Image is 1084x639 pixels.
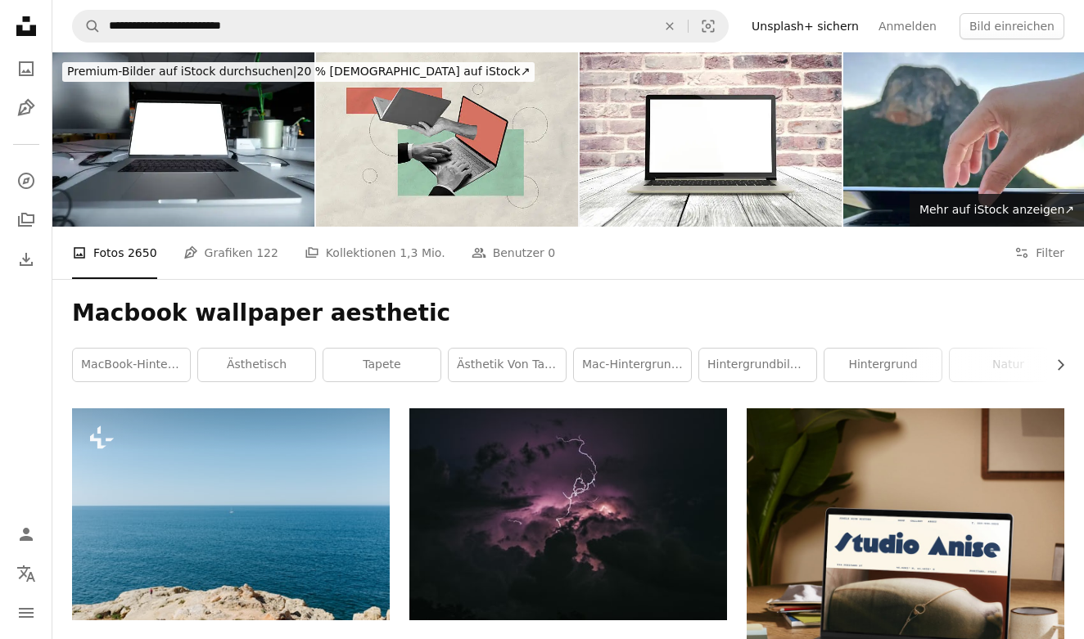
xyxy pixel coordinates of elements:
[400,244,445,262] span: 1,3 Mio.
[67,65,297,78] span: Premium-Bilder auf iStock durchsuchen |
[183,227,278,279] a: Grafiken 122
[73,349,190,381] a: MacBook-Hintergrundbild
[72,408,390,619] img: Ein Blick auf ein Gewässer von einer Klippe
[10,243,43,276] a: Bisherige Downloads
[869,13,946,39] a: Anmelden
[824,349,942,381] a: Hintergrund
[323,349,440,381] a: Tapete
[52,52,314,227] img: MacBook Mockup im Büro
[950,349,1067,381] a: Natur
[52,52,544,92] a: Premium-Bilder auf iStock durchsuchen|20 % [DEMOGRAPHIC_DATA] auf iStock↗
[689,11,728,42] button: Visuelle Suche
[10,204,43,236] a: Kollektionen
[10,52,43,85] a: Fotos
[10,92,43,124] a: Grafiken
[316,52,578,227] img: Zusammengesetzte Fotocollage von Geschäftsmann Hände Typ Macbook Peek Arm Halten Planer Notizbloc...
[449,349,566,381] a: Ästhetik von Tapeten
[1046,349,1064,381] button: Liste nach rechts verschieben
[574,349,691,381] a: Mac-Hintergrundbild
[1014,227,1064,279] button: Filter
[72,10,729,43] form: Finden Sie Bildmaterial auf der ganzen Webseite
[910,194,1084,227] a: Mehr auf iStock anzeigen↗
[919,203,1074,216] span: Mehr auf iStock anzeigen ↗
[198,349,315,381] a: Ästhetisch
[305,227,445,279] a: Kollektionen 1,3 Mio.
[652,11,688,42] button: Löschen
[10,596,43,629] button: Menü
[548,244,555,262] span: 0
[73,11,101,42] button: Unsplash suchen
[62,62,535,82] div: 20 % [DEMOGRAPHIC_DATA] auf iStock ↗
[72,506,390,521] a: Ein Blick auf ein Gewässer von einer Klippe
[742,13,869,39] a: Unsplash+ sichern
[580,52,842,227] img: 3D White Screen Laptop. PC Internet Computer Notebook MacBooK Il
[10,557,43,590] button: Sprache
[409,408,727,619] img: Fotografie eines Gewitters
[10,164,43,197] a: Entdecken
[472,227,556,279] a: Benutzer 0
[960,13,1064,39] button: Bild einreichen
[10,518,43,551] a: Anmelden / Registrieren
[699,349,816,381] a: Hintergrundbild 4K
[72,299,1064,328] h1: Macbook wallpaper aesthetic
[409,506,727,521] a: Fotografie eines Gewitters
[256,244,278,262] span: 122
